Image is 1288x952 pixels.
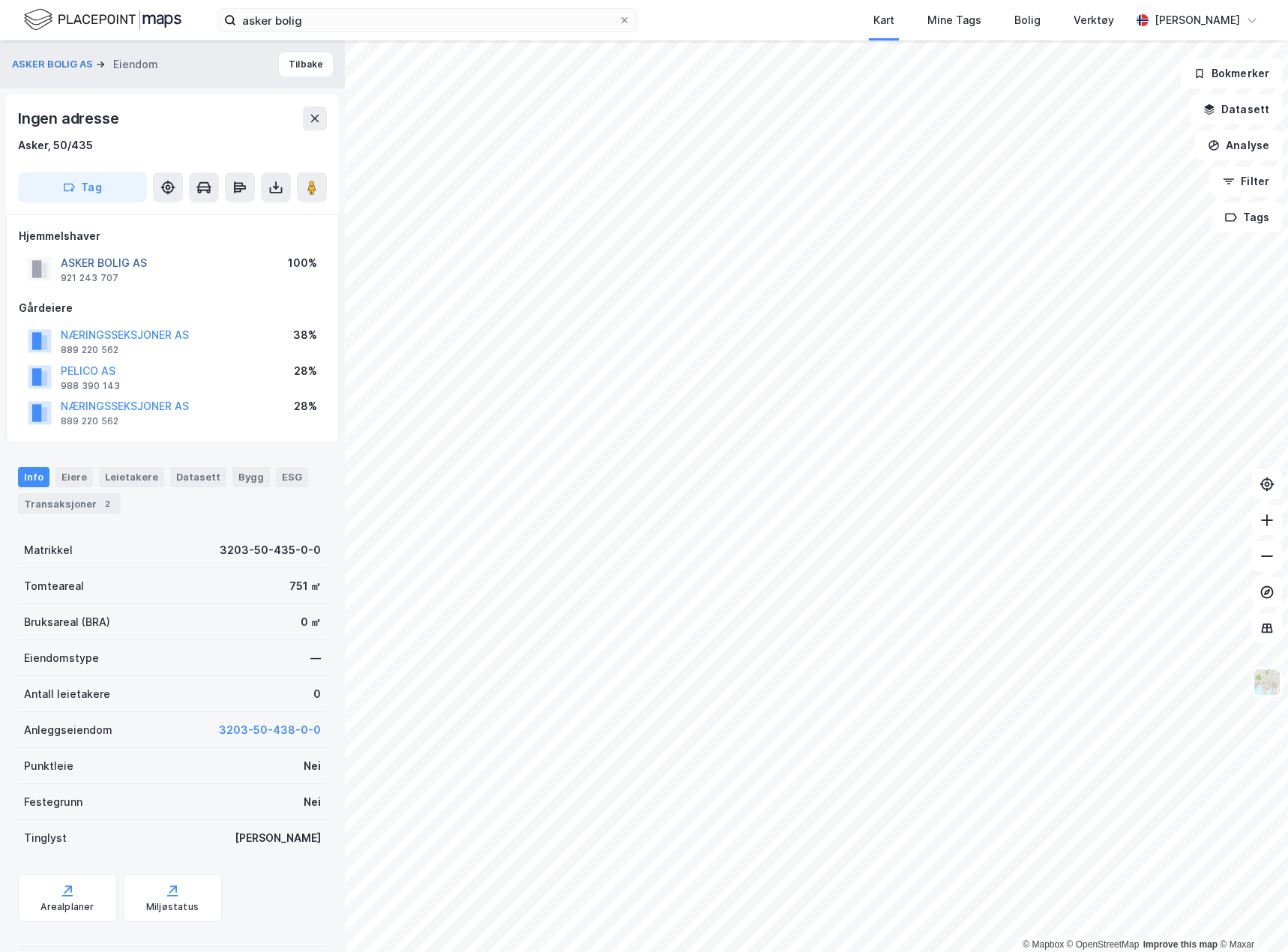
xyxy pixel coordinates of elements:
[100,496,115,511] div: 2
[18,467,49,486] div: Info
[18,106,121,130] div: Ingen adresse
[40,901,94,913] div: Arealplaner
[1023,939,1064,950] a: Mapbox
[927,11,981,29] div: Mine Tags
[12,57,96,72] button: ASKER BOLIG AS
[235,829,321,847] div: [PERSON_NAME]
[220,541,321,559] div: 3203-50-435-0-0
[55,467,93,486] div: Eiere
[24,757,73,775] div: Punktleie
[1253,668,1281,696] img: Z
[293,326,317,344] div: 38%
[61,272,118,284] div: 921 243 707
[289,577,321,595] div: 751 ㎡
[1067,939,1140,950] a: OpenStreetMap
[61,380,120,392] div: 988 390 143
[1181,58,1282,88] button: Bokmerker
[24,613,110,631] div: Bruksareal (BRA)
[61,344,118,356] div: 889 220 562
[24,7,181,33] img: logo.f888ab2527a4732fd821a326f86c7f29.svg
[146,901,199,913] div: Miljøstatus
[1212,202,1282,232] button: Tags
[304,757,321,775] div: Nei
[236,9,619,31] input: Søk på adresse, matrikkel, gårdeiere, leietakere eller personer
[99,467,164,486] div: Leietakere
[873,11,894,29] div: Kart
[19,299,326,317] div: Gårdeiere
[1210,166,1282,196] button: Filter
[170,467,226,486] div: Datasett
[294,362,317,380] div: 28%
[24,829,67,847] div: Tinglyst
[294,397,317,415] div: 28%
[24,649,99,667] div: Eiendomstype
[313,685,321,703] div: 0
[113,55,158,73] div: Eiendom
[18,136,93,154] div: Asker, 50/435
[301,613,321,631] div: 0 ㎡
[1191,94,1282,124] button: Datasett
[310,649,321,667] div: —
[24,541,73,559] div: Matrikkel
[19,227,326,245] div: Hjemmelshaver
[1014,11,1041,29] div: Bolig
[279,52,333,76] button: Tilbake
[18,172,147,202] button: Tag
[304,793,321,811] div: Nei
[1213,880,1288,952] iframe: Chat Widget
[61,415,118,427] div: 889 220 562
[24,793,82,811] div: Festegrunn
[288,254,317,272] div: 100%
[24,721,112,739] div: Anleggseiendom
[1213,880,1288,952] div: Kontrollprogram for chat
[24,577,84,595] div: Tomteareal
[232,467,270,486] div: Bygg
[1074,11,1114,29] div: Verktøy
[24,685,110,703] div: Antall leietakere
[18,493,121,514] div: Transaksjoner
[1195,130,1282,160] button: Analyse
[276,467,308,486] div: ESG
[219,721,321,739] button: 3203-50-438-0-0
[1143,939,1218,950] a: Improve this map
[1155,11,1240,29] div: [PERSON_NAME]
